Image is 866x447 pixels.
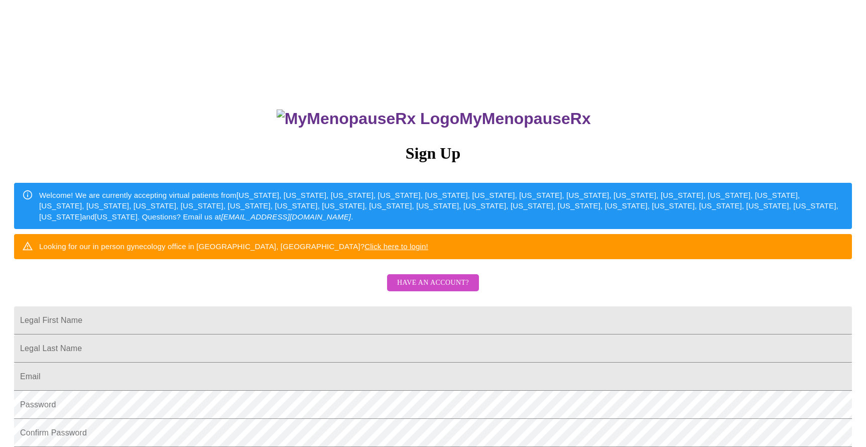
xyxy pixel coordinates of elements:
h3: Sign Up [14,144,852,163]
img: MyMenopauseRx Logo [277,109,459,128]
button: Have an account? [387,274,479,292]
a: Have an account? [385,285,481,294]
h3: MyMenopauseRx [16,109,852,128]
div: Looking for our in person gynecology office in [GEOGRAPHIC_DATA], [GEOGRAPHIC_DATA]? [39,237,428,256]
a: Click here to login! [364,242,428,251]
span: Have an account? [397,277,469,289]
div: Welcome! We are currently accepting virtual patients from [US_STATE], [US_STATE], [US_STATE], [US... [39,186,844,226]
em: [EMAIL_ADDRESS][DOMAIN_NAME] [221,212,351,221]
